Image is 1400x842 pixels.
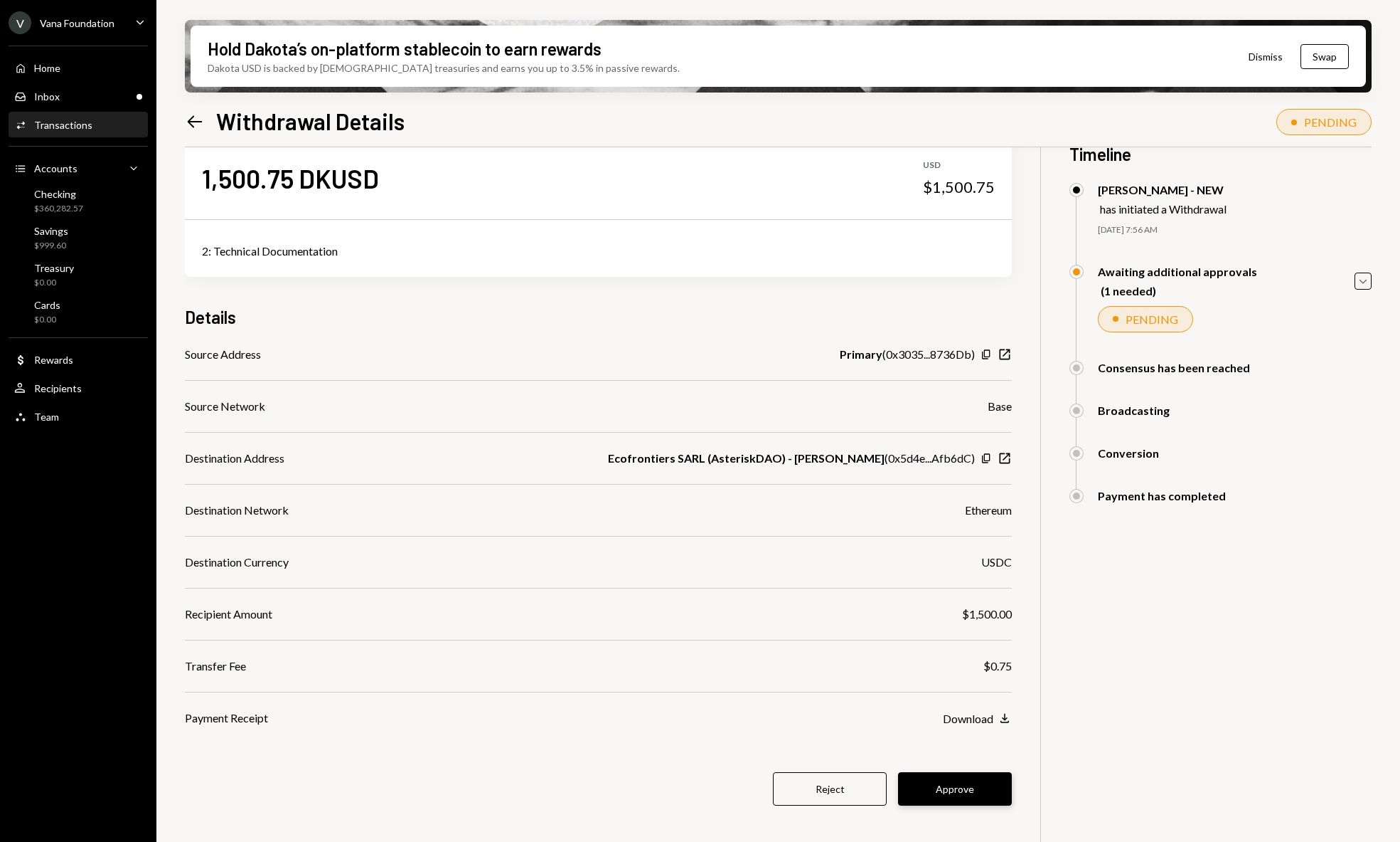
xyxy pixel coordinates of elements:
a: Accounts [9,155,148,181]
div: $999.60 [34,240,68,252]
div: $0.00 [34,314,60,326]
div: 1,500.75 DKUSD [202,162,379,194]
div: Accounts [34,162,78,174]
div: Source Address [185,346,261,363]
b: Ecofrontiers SARL (AsteriskDAO) - [PERSON_NAME] [608,450,885,467]
div: Consensus has been reached [1098,361,1250,374]
div: Destination Address [185,450,284,467]
div: Download [943,712,993,725]
div: Transactions [34,119,92,131]
a: Rewards [9,347,148,372]
div: $1,500.75 [923,177,995,197]
a: Team [9,404,148,429]
div: Savings [34,225,68,237]
h3: Details [185,305,236,329]
div: Source Network [185,398,265,415]
h1: Withdrawal Details [216,107,405,135]
div: Vana Foundation [40,17,114,29]
div: Transfer Fee [185,658,246,675]
div: has initiated a Withdrawal [1100,202,1227,216]
button: Swap [1300,44,1349,69]
div: Awaiting additional approvals [1098,265,1257,278]
div: $360,282.57 [34,203,83,215]
h3: Timeline [1069,142,1372,166]
div: Rewards [34,354,73,366]
div: Inbox [34,90,60,102]
div: [DATE] 7:56 AM [1098,224,1372,236]
a: Home [9,55,148,80]
div: Payment has completed [1098,489,1226,502]
div: Payment Receipt [185,710,268,727]
div: Destination Currency [185,554,289,571]
a: Checking$360,282.57 [9,184,148,218]
a: Recipients [9,375,148,401]
div: ( 0x3035...8736Db ) [840,346,975,363]
div: Recipient Amount [185,606,272,623]
a: Cards$0.00 [9,295,148,329]
button: Approve [898,772,1012,806]
div: 2: Technical Documentation [202,243,995,260]
div: Destination Network [185,502,289,519]
b: Primary [840,346,882,363]
a: Transactions [9,112,148,137]
div: PENDING [1304,115,1357,129]
div: (1 needed) [1101,284,1257,298]
div: ( 0x5d4e...Afb6dC ) [608,450,975,467]
div: USDC [981,554,1012,571]
div: Home [34,62,60,74]
button: Reject [773,772,887,806]
div: Cards [34,299,60,311]
div: Dakota USD is backed by [DEMOGRAPHIC_DATA] treasuries and earns you up to 3.5% in passive rewards. [208,60,680,75]
button: Download [943,711,1012,727]
div: $0.00 [34,277,74,289]
div: Recipients [34,382,82,394]
div: Broadcasting [1098,404,1170,417]
div: Ethereum [965,502,1012,519]
div: USD [923,159,995,172]
a: Inbox [9,83,148,109]
div: Team [34,411,59,423]
div: Hold Dakota’s on-platform stablecoin to earn rewards [208,37,602,60]
div: [PERSON_NAME] - NEW [1098,183,1227,196]
button: Dismiss [1231,40,1300,73]
div: Checking [34,188,83,200]
div: $1,500.00 [962,606,1012,623]
div: PENDING [1126,312,1178,326]
div: Treasury [34,262,74,274]
div: V [9,11,31,34]
a: Treasury$0.00 [9,258,148,292]
div: $0.75 [983,658,1012,675]
a: Savings$999.60 [9,221,148,255]
div: Base [988,398,1012,415]
div: Conversion [1098,446,1159,460]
